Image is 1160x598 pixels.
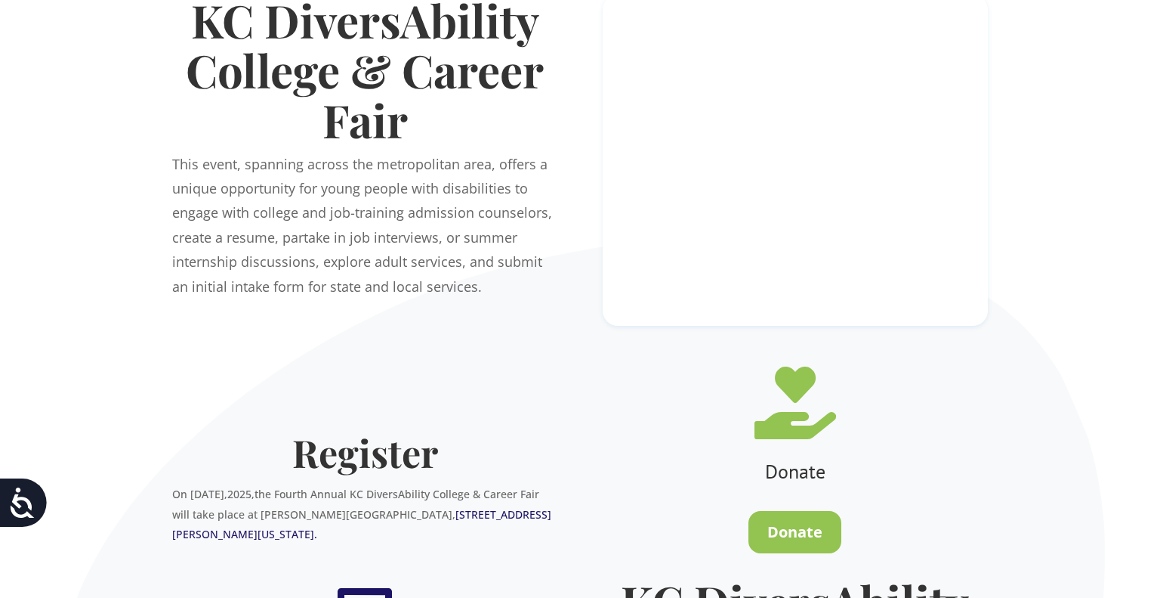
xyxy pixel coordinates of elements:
[172,155,552,296] span: This event, spanning across the metropolitan area, offers a unique opportunity for young people w...
[633,98,958,280] iframe: 2024 KC DiversAbility College and Career Fair: Recap video
[754,367,836,439] span: 
[748,511,841,553] a: Donate
[603,462,988,489] h2: Donate
[172,487,227,501] span: On [DATE],
[172,428,557,485] h2: Register
[172,487,551,541] span: the Fourth Annual KC DiversAbility College & Career Fair will take place at [PERSON_NAME][GEOGRAP...
[227,487,255,501] span: 2025,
